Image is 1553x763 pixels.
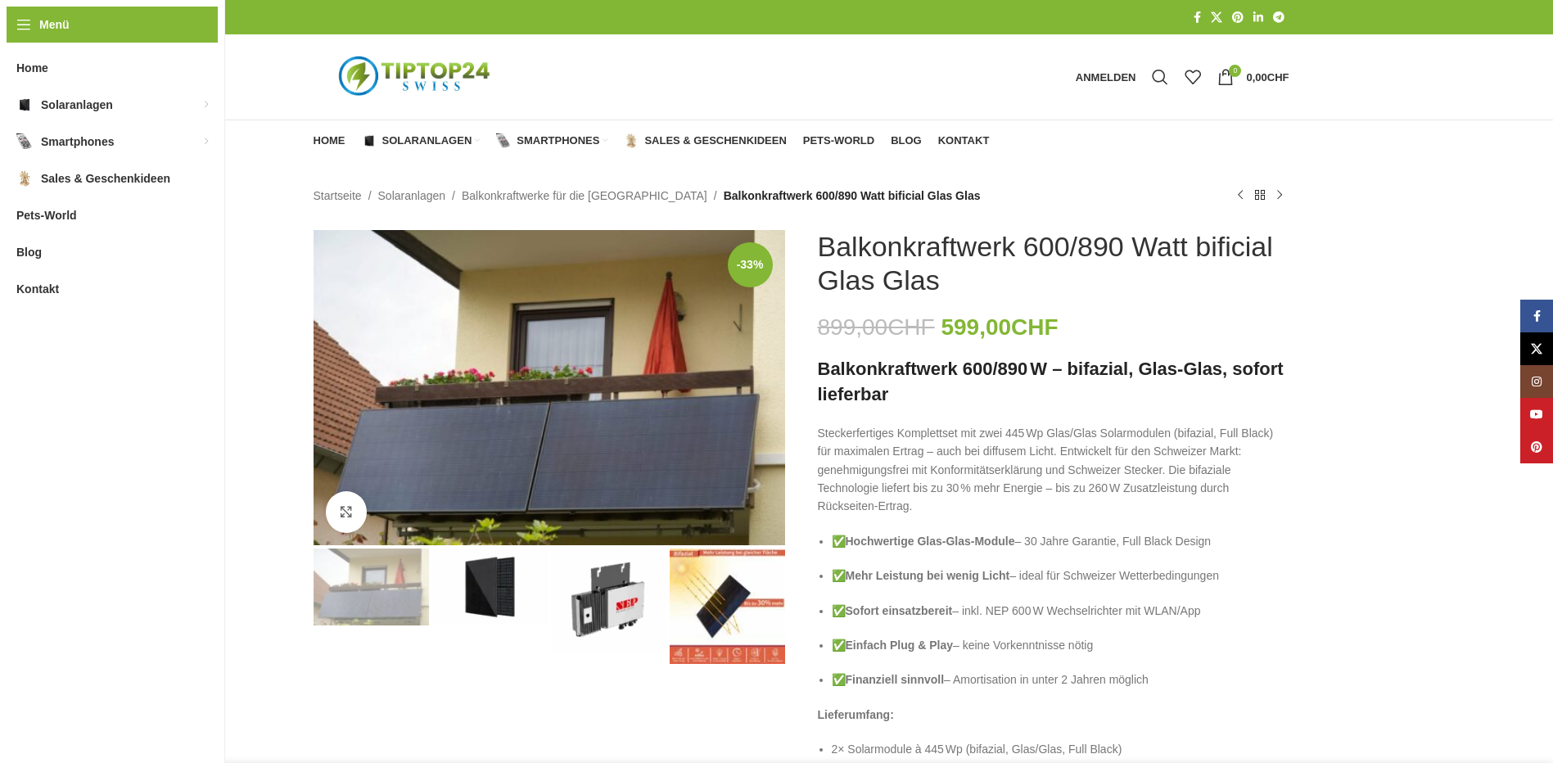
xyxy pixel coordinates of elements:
a: Logo der Website [314,70,518,83]
a: X Social Link [1206,7,1227,29]
a: Facebook Social Link [1520,300,1553,332]
a: Blog [891,124,922,157]
nav: Breadcrumb [314,187,981,205]
a: Nächstes Produkt [1270,186,1289,205]
p: ✅ – ideal für Schweizer Wetterbedingungen [832,567,1289,585]
span: Pets-World [16,201,77,230]
strong: Sofort einsatzbereit [846,604,953,617]
span: Balkonkraftwerk 600/890 Watt bificial Glas Glas [724,187,981,205]
a: Kontakt [938,124,990,157]
a: Smartphones [496,124,607,157]
a: Instagram Social Link [1520,365,1553,398]
img: Balkonkraftwerke mit edlem Schwarz Schwarz Design [432,549,548,625]
img: Smartphones [496,133,511,148]
strong: Finanziell sinnvoll [846,673,945,686]
p: ✅ – 30 Jahre Garantie, Full Black Design [832,532,1289,550]
p: ✅ – inkl. NEP 600 W Wechselrichter mit WLAN/App [832,602,1289,620]
strong: Hochwertige Glas-Glas-Module [846,535,1015,548]
bdi: 0,00 [1246,71,1289,84]
img: Solaranlagen [16,97,33,113]
span: Sales & Geschenkideen [644,134,786,147]
a: Home [314,124,345,157]
a: LinkedIn Social Link [1248,7,1268,29]
span: Smartphones [517,134,599,147]
a: Pinterest Social Link [1520,431,1553,463]
a: Solaranlagen [362,124,481,157]
a: Sales & Geschenkideen [624,124,786,157]
a: X Social Link [1520,332,1553,365]
span: Sales & Geschenkideen [41,164,170,193]
strong: Lieferumfang: [818,708,894,721]
a: Anmelden [1068,61,1144,93]
a: Pets-World [803,124,874,157]
span: Home [16,53,48,83]
span: Kontakt [16,274,59,304]
span: -33% [728,242,773,287]
strong: Einfach Plug & Play [846,639,953,652]
div: Hauptnavigation [305,124,998,157]
div: Meine Wunschliste [1176,61,1209,93]
span: 0 [1229,65,1241,77]
strong: Mehr Leistung bei wenig Licht [846,569,1010,582]
a: Suche [1144,61,1176,93]
span: CHF [1011,314,1059,340]
span: Solaranlagen [382,134,472,147]
a: 0 0,00CHF [1209,61,1297,93]
span: CHF [1267,71,1289,84]
span: Anmelden [1076,72,1136,83]
p: ✅ – Amortisation in unter 2 Jahren möglich [832,670,1289,689]
a: Balkonkraftwerke für die [GEOGRAPHIC_DATA] [462,187,707,205]
span: Smartphones [41,127,114,156]
img: Solaranlagen [362,133,377,148]
a: Telegram Social Link [1268,7,1289,29]
bdi: 599,00 [941,314,1058,340]
h1: Balkonkraftwerk 600/890 Watt bificial Glas Glas [818,230,1289,297]
img: Balkonkraftwerk 600/890 Watt bificial Glas Glas [314,230,785,545]
a: Startseite [314,187,362,205]
a: Pinterest Social Link [1227,7,1248,29]
img: Sales & Geschenkideen [624,133,639,148]
img: Smartphones [16,133,33,150]
span: Kontakt [938,134,990,147]
span: Home [314,134,345,147]
span: Blog [891,134,922,147]
span: Solaranlagen [41,90,113,120]
img: Sales & Geschenkideen [16,170,33,187]
span: CHF [887,314,935,340]
img: Balkonkraftwerk 600/890 Watt bificial Glas Glas [314,549,429,625]
span: Blog [16,237,42,267]
p: ✅ – keine Vorkenntnisse nötig [832,636,1289,654]
p: 2× Solarmodule à 445 Wp (bifazial, Glas/Glas, Full Black) [832,740,1289,758]
span: Pets-World [803,134,874,147]
strong: Balkonkraftwerk 600/890 W – bifazial, Glas-Glas, sofort lieferbar [818,359,1284,404]
bdi: 899,00 [818,314,935,340]
img: Nep600 Wechselrichter [551,549,666,652]
a: Facebook Social Link [1189,7,1206,29]
a: YouTube Social Link [1520,398,1553,431]
span: Menü [39,16,70,34]
a: Solaranlagen [378,187,446,205]
img: Balkonkraftwerk 600/890 Watt bificial Glas Glas – Bild 4 [670,549,785,664]
p: Steckerfertiges Komplettset mit zwei 445 Wp Glas/Glas Solarmodulen (bifazial, Full Black) für max... [818,424,1289,516]
a: Vorheriges Produkt [1230,186,1250,205]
